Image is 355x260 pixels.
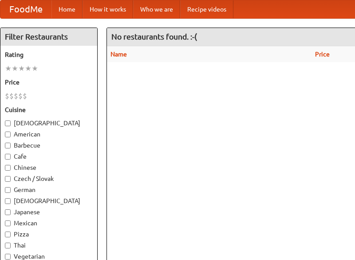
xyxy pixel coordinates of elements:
a: Recipe videos [180,0,233,18]
input: Pizza [5,232,11,237]
input: Thai [5,243,11,248]
input: Barbecue [5,143,11,148]
input: Japanese [5,209,11,215]
label: German [5,185,93,194]
label: Czech / Slovak [5,174,93,183]
li: $ [9,91,14,101]
li: $ [5,91,9,101]
label: Chinese [5,163,93,172]
input: Cafe [5,154,11,160]
label: Cafe [5,152,93,161]
a: FoodMe [0,0,51,18]
li: $ [14,91,18,101]
input: Czech / Slovak [5,176,11,182]
a: How it works [83,0,133,18]
a: Home [51,0,83,18]
a: Name [110,51,127,58]
input: [DEMOGRAPHIC_DATA] [5,120,11,126]
label: Mexican [5,219,93,228]
input: Chinese [5,165,11,171]
li: ★ [12,64,18,73]
li: ★ [5,64,12,73]
li: ★ [32,64,38,73]
input: American [5,132,11,137]
label: Pizza [5,230,93,239]
label: American [5,130,93,139]
li: $ [23,91,27,101]
li: ★ [18,64,25,73]
h4: Filter Restaurants [0,28,97,46]
label: [DEMOGRAPHIC_DATA] [5,196,93,205]
li: $ [18,91,23,101]
label: Japanese [5,208,93,216]
a: Who we are [133,0,180,18]
h5: Cuisine [5,105,93,114]
li: ★ [25,64,32,73]
label: [DEMOGRAPHIC_DATA] [5,119,93,128]
input: Mexican [5,220,11,226]
input: German [5,187,11,193]
h5: Rating [5,50,93,59]
input: Vegetarian [5,254,11,260]
input: [DEMOGRAPHIC_DATA] [5,198,11,204]
a: Price [315,51,330,58]
h5: Price [5,78,93,87]
label: Barbecue [5,141,93,150]
label: Thai [5,241,93,250]
ng-pluralize: No restaurants found. :-( [111,32,197,41]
